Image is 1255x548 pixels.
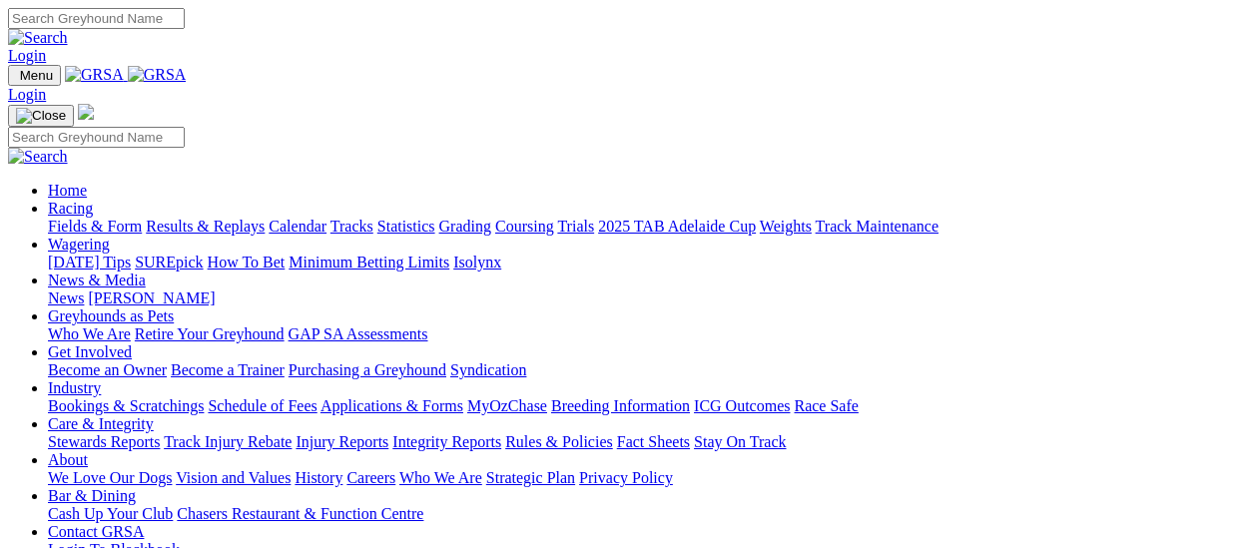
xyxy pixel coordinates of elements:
[171,361,285,378] a: Become a Trainer
[8,29,68,47] img: Search
[598,218,756,235] a: 2025 TAB Adelaide Cup
[816,218,939,235] a: Track Maintenance
[551,397,690,414] a: Breeding Information
[617,433,690,450] a: Fact Sheets
[8,47,46,64] a: Login
[176,469,291,486] a: Vision and Values
[8,105,74,127] button: Toggle navigation
[48,254,131,271] a: [DATE] Tips
[135,254,203,271] a: SUREpick
[48,343,132,360] a: Get Involved
[289,254,449,271] a: Minimum Betting Limits
[392,433,501,450] a: Integrity Reports
[16,108,66,124] img: Close
[453,254,501,271] a: Isolynx
[48,361,1247,379] div: Get Involved
[48,379,101,396] a: Industry
[289,325,428,342] a: GAP SA Assessments
[505,433,613,450] a: Rules & Policies
[399,469,482,486] a: Who We Are
[486,469,575,486] a: Strategic Plan
[48,523,144,540] a: Contact GRSA
[48,218,1247,236] div: Racing
[377,218,435,235] a: Statistics
[439,218,491,235] a: Grading
[65,66,124,84] img: GRSA
[48,415,154,432] a: Care & Integrity
[48,218,142,235] a: Fields & Form
[8,148,68,166] img: Search
[20,68,53,83] span: Menu
[330,218,373,235] a: Tracks
[48,200,93,217] a: Racing
[694,397,790,414] a: ICG Outcomes
[269,218,326,235] a: Calendar
[467,397,547,414] a: MyOzChase
[48,505,173,522] a: Cash Up Your Club
[48,289,84,306] a: News
[320,397,463,414] a: Applications & Forms
[164,433,292,450] a: Track Injury Rebate
[48,433,1247,451] div: Care & Integrity
[296,433,388,450] a: Injury Reports
[450,361,526,378] a: Syndication
[48,307,174,324] a: Greyhounds as Pets
[8,65,61,86] button: Toggle navigation
[346,469,395,486] a: Careers
[557,218,594,235] a: Trials
[48,289,1247,307] div: News & Media
[208,254,286,271] a: How To Bet
[48,361,167,378] a: Become an Owner
[78,104,94,120] img: logo-grsa-white.png
[48,487,136,504] a: Bar & Dining
[48,325,131,342] a: Who We Are
[579,469,673,486] a: Privacy Policy
[495,218,554,235] a: Coursing
[760,218,812,235] a: Weights
[295,469,342,486] a: History
[8,8,185,29] input: Search
[48,505,1247,523] div: Bar & Dining
[135,325,285,342] a: Retire Your Greyhound
[48,236,110,253] a: Wagering
[48,433,160,450] a: Stewards Reports
[146,218,265,235] a: Results & Replays
[128,66,187,84] img: GRSA
[8,86,46,103] a: Login
[48,272,146,288] a: News & Media
[208,397,316,414] a: Schedule of Fees
[48,182,87,199] a: Home
[794,397,858,414] a: Race Safe
[48,397,204,414] a: Bookings & Scratchings
[48,397,1247,415] div: Industry
[48,325,1247,343] div: Greyhounds as Pets
[289,361,446,378] a: Purchasing a Greyhound
[48,254,1247,272] div: Wagering
[88,289,215,306] a: [PERSON_NAME]
[48,469,1247,487] div: About
[177,505,423,522] a: Chasers Restaurant & Function Centre
[694,433,786,450] a: Stay On Track
[48,469,172,486] a: We Love Our Dogs
[8,127,185,148] input: Search
[48,451,88,468] a: About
